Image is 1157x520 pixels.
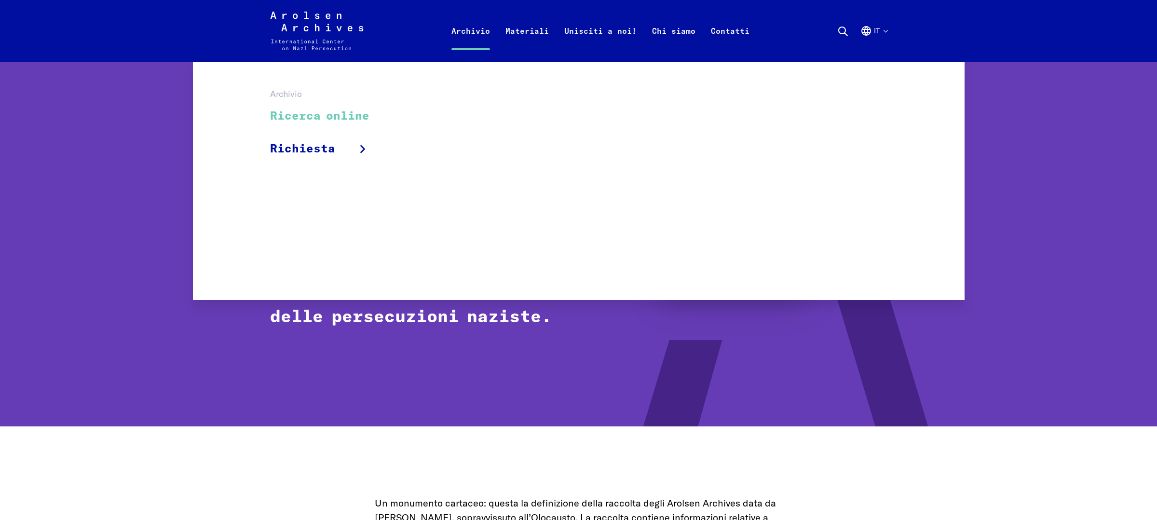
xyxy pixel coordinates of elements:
[270,133,382,165] a: Richiesta
[270,100,382,133] a: Ricerca online
[557,23,644,62] a: Unisciti a noi!
[644,23,703,62] a: Chi siamo
[498,23,557,62] a: Materiali
[444,12,757,50] nav: Primaria
[444,23,498,62] a: Archivio
[860,25,887,60] button: Italiano, selezione lingua
[270,100,382,165] ul: Archivio
[703,23,757,62] a: Contatti
[270,140,335,158] span: Richiesta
